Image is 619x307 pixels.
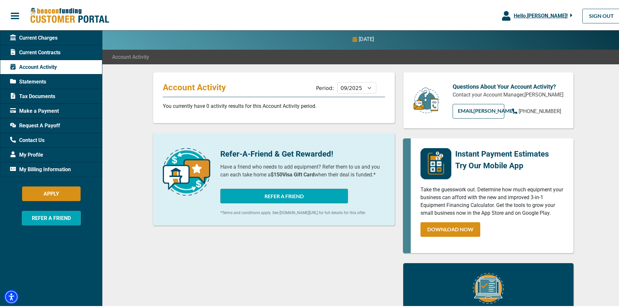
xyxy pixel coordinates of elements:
p: [DATE] [359,34,374,42]
p: Account Activity [163,81,232,91]
p: Take the guesswork out. Determine how much equipment your business can afford with the new and im... [420,185,564,216]
span: Current Contracts [10,47,60,55]
span: Make a Payment [10,106,59,114]
p: You currently have 0 activity results for this Account Activity period. [163,101,385,109]
img: Equipment Financing Online Image [473,272,504,302]
a: DOWNLOAD NOW [420,221,480,236]
div: Accessibility Menu [4,288,19,303]
span: Hello, [PERSON_NAME] ! [514,11,568,18]
p: Try Our Mobile App [455,159,549,170]
span: Account Activity [112,52,149,60]
span: Request A Payoff [10,121,60,128]
button: REFER A FRIEND [220,187,348,202]
span: My Profile [10,150,43,158]
a: EMAIL[PERSON_NAME] [453,103,504,117]
span: Current Charges [10,33,58,41]
img: refer-a-friend-icon.png [163,147,210,194]
span: My Billing Information [10,164,71,172]
button: REFER A FRIEND [22,210,81,224]
p: Instant Payment Estimates [455,147,549,159]
p: Have a friend who needs to add equipment? Refer them to us and you can each take home a when thei... [220,162,385,177]
p: Questions About Your Account Activity? [453,81,564,90]
span: [PHONE_NUMBER] [519,107,561,113]
button: APPLY [22,185,81,200]
img: mobile-app-logo.png [420,147,451,178]
label: Period: [316,84,334,90]
b: $150 Visa Gift Card [271,170,315,176]
span: Contact Us [10,135,45,143]
span: Account Activity [10,62,57,70]
p: Contact your Account Manager, [PERSON_NAME] [453,90,564,97]
span: Tax Documents [10,91,55,99]
img: Beacon Funding Customer Portal Logo [30,6,109,23]
p: Refer-A-Friend & Get Rewarded! [220,147,385,159]
p: *Terms and conditions apply. See [DOMAIN_NAME][URL] for full details for this offer. [220,209,385,214]
img: customer-service.png [412,86,441,113]
span: Statements [10,77,46,84]
a: [PHONE_NUMBER] [512,106,561,114]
